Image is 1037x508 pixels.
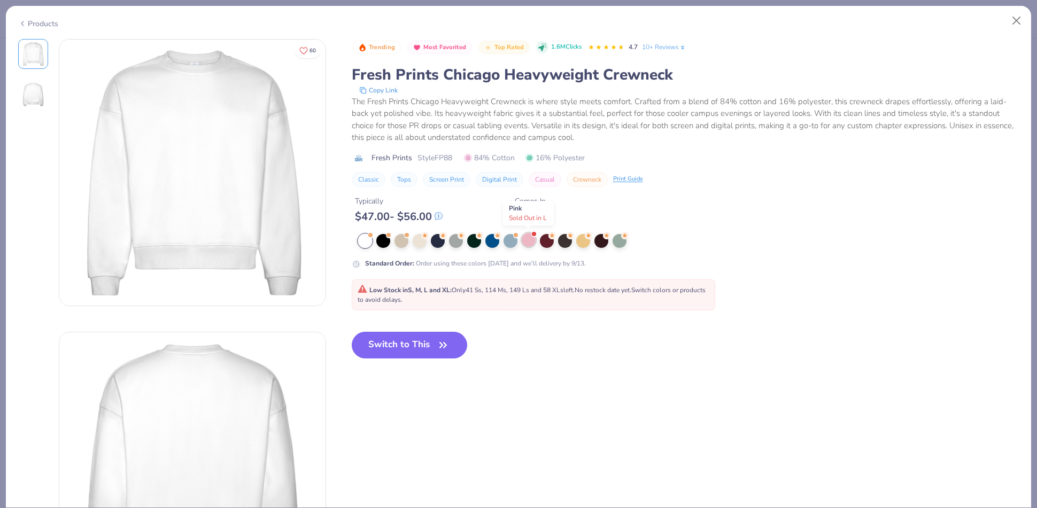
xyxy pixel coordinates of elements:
button: Badge Button [478,41,530,54]
span: Sold Out in L [509,214,547,222]
strong: Low Stock in S, M, L and XL : [369,286,452,294]
div: Pink [503,201,554,225]
span: Trending [369,44,395,50]
span: 1.6M Clicks [551,43,582,52]
button: Badge Button [353,41,401,54]
button: Badge Button [407,41,472,54]
img: Back [20,82,46,107]
button: Like [295,43,321,58]
span: 4.7 [629,43,638,51]
img: Top Rated sort [484,43,492,52]
span: 84% Cotton [464,152,515,163]
div: 4.7 Stars [588,39,624,56]
a: 10+ Reviews [642,42,686,52]
span: Fresh Prints [372,152,412,163]
button: Crewneck [567,172,608,187]
div: Print Guide [613,175,643,184]
span: Most Favorited [423,44,466,50]
img: Trending sort [358,43,367,52]
button: Casual [529,172,561,187]
button: Screen Print [423,172,470,187]
strong: Standard Order : [365,259,414,268]
button: Tops [391,172,417,187]
button: Classic [352,172,385,187]
span: Top Rated [494,44,524,50]
img: Most Favorited sort [413,43,421,52]
div: The Fresh Prints Chicago Heavyweight Crewneck is where style meets comfort. Crafted from a blend ... [352,96,1019,144]
button: Switch to This [352,332,468,358]
span: 60 [309,48,316,53]
div: Comes In [515,196,546,207]
img: Front [20,41,46,67]
div: $ 47.00 - $ 56.00 [355,210,443,223]
span: 16% Polyester [525,152,585,163]
img: Front [59,40,326,306]
button: copy to clipboard [356,85,401,96]
button: Close [1007,11,1027,31]
button: Digital Print [476,172,523,187]
span: Style FP88 [417,152,452,163]
div: Products [18,18,58,29]
span: No restock date yet. [575,286,631,294]
div: Fresh Prints Chicago Heavyweight Crewneck [352,65,1019,85]
div: Order using these colors [DATE] and we’ll delivery by 9/13. [365,259,586,268]
img: brand logo [352,154,366,162]
div: Typically [355,196,443,207]
span: Only 41 Ss, 114 Ms, 149 Ls and 58 XLs left. Switch colors or products to avoid delays. [358,286,706,304]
